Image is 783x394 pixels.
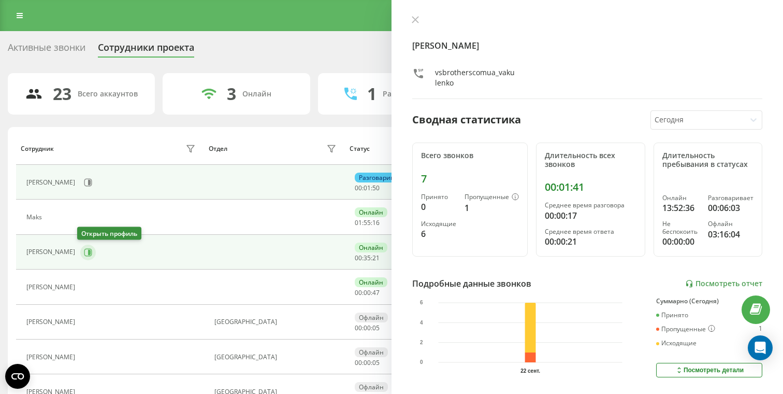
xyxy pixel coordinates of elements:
div: : : [355,359,380,367]
span: 16 [372,218,380,227]
div: Open Intercom Messenger [748,335,773,360]
div: Пропущенные [656,325,715,333]
div: Офлайн [355,382,388,392]
div: Сотрудник [21,145,54,152]
div: Исходящие [656,340,697,347]
div: : : [355,185,380,192]
div: Всего аккаунтов [78,90,138,98]
div: vsbrotherscomua_vakulenko [435,67,515,88]
div: Подробные данные звонков [412,277,531,290]
div: 7 [421,173,519,185]
div: Всего звонков [421,151,519,160]
h4: [PERSON_NAME] [412,39,762,52]
div: Разговаривают [383,90,439,98]
div: Среднее время разговора [545,202,636,209]
span: 00 [364,288,371,297]
text: 4 [420,320,423,326]
div: 0 [421,201,456,213]
div: 1 [465,202,519,214]
div: Статус [350,145,370,152]
div: Онлайн [355,207,387,217]
div: 1 [759,325,762,333]
div: [PERSON_NAME] [26,179,78,186]
text: 2 [420,340,423,345]
div: [PERSON_NAME] [26,248,78,256]
span: 01 [355,218,362,227]
div: Пропущенные [465,193,519,202]
div: 6 [421,228,456,240]
span: 00 [355,288,362,297]
div: Среднее время ответа [545,228,636,235]
text: 22 сент. [520,368,540,374]
div: Maks [26,214,45,221]
div: Офлайн [708,220,753,228]
div: 00:00:21 [545,235,636,248]
div: 00:00:17 [545,209,636,222]
div: Разговаривает [708,194,753,202]
button: Open CMP widget [5,364,30,389]
div: 1 [367,84,376,104]
span: 01 [364,184,371,192]
div: [GEOGRAPHIC_DATA] [214,354,339,361]
span: 00 [355,184,362,192]
div: Сводная статистика [412,112,521,128]
div: Онлайн [355,243,387,252]
div: Разговаривает [355,173,409,182]
div: 00:00:00 [662,235,700,248]
span: 00 [364,323,371,332]
div: 03:16:04 [708,228,753,241]
div: Посмотреть детали [675,366,744,374]
div: [GEOGRAPHIC_DATA] [214,318,339,326]
div: [PERSON_NAME] [26,284,78,291]
div: Суммарно (Сегодня) [656,298,762,305]
span: 35 [364,254,371,262]
div: Принято [421,193,456,201]
div: Открыть профиль [77,227,141,240]
span: 05 [372,323,380,332]
div: Онлайн [355,277,387,287]
div: Длительность всех звонков [545,151,636,169]
div: 3 [227,84,236,104]
span: 05 [372,358,380,367]
div: Не беспокоить [662,220,700,235]
span: 00 [355,358,362,367]
div: 13:52:36 [662,202,700,214]
text: 0 [420,359,423,365]
div: Сотрудники проекта [98,42,194,58]
button: Посмотреть детали [656,363,762,377]
text: 6 [420,300,423,305]
span: 21 [372,254,380,262]
span: 00 [355,323,362,332]
div: [PERSON_NAME] [26,354,78,361]
div: 00:01:41 [545,181,636,193]
div: Онлайн [662,194,700,202]
div: 23 [53,84,71,104]
div: Офлайн [355,347,388,357]
span: 55 [364,218,371,227]
div: Длительность пребывания в статусах [662,151,754,169]
span: 00 [355,254,362,262]
a: Посмотреть отчет [685,279,762,288]
div: Отдел [209,145,227,152]
div: Онлайн [242,90,271,98]
span: 50 [372,184,380,192]
div: Офлайн [355,313,388,322]
div: : : [355,289,380,297]
div: : : [355,325,380,332]
span: 00 [364,358,371,367]
div: : : [355,255,380,262]
div: Исходящие [421,220,456,228]
div: Активные звонки [8,42,85,58]
span: 47 [372,288,380,297]
div: 00:06:03 [708,202,753,214]
div: : : [355,219,380,227]
div: Принято [656,312,688,319]
div: [PERSON_NAME] [26,318,78,326]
